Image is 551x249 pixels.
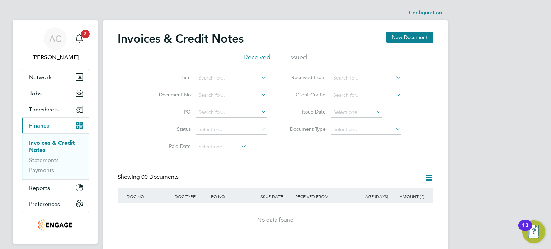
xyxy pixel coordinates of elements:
input: Select one [196,125,267,135]
label: Status [150,126,191,132]
button: Reports [22,180,89,196]
label: Paid Date [150,143,191,149]
input: Search for... [196,107,267,118]
span: Finance [29,122,50,129]
input: Search for... [196,73,267,83]
a: AC[PERSON_NAME] [22,27,89,62]
a: Payments [29,167,54,173]
span: Reports [29,185,50,191]
label: PO [150,109,191,115]
span: Amelia Cox [22,53,89,62]
nav: Main navigation [13,20,98,244]
button: Network [22,69,89,85]
div: PO NO [209,188,257,205]
label: Document Type [284,126,326,132]
div: AGE (DAYS) [354,188,390,205]
div: No data found [125,216,426,224]
span: Network [29,74,52,81]
div: Showing [118,173,180,181]
span: Jobs [29,90,42,97]
button: Finance [22,118,89,133]
li: Received [244,53,270,66]
li: Issued [288,53,307,66]
label: Document No [150,91,191,98]
span: 3 [81,30,90,38]
label: Received From [284,74,326,81]
button: Open Resource Center, 13 new notifications [522,220,545,243]
label: Issue Date [284,109,326,115]
a: Invoices & Credit Notes [29,139,75,153]
button: Preferences [22,196,89,212]
a: 3 [72,27,86,50]
div: 13 [522,225,528,235]
div: ISSUE DATE [258,188,294,205]
span: Timesheets [29,106,59,113]
label: Client Config [284,91,326,98]
a: Go to home page [22,219,89,231]
button: New Document [386,32,433,43]
div: Finance [22,133,89,179]
label: Site [150,74,191,81]
div: DOC TYPE [173,188,209,205]
div: RECEIVED FROM [293,188,354,205]
input: Select one [196,142,247,152]
input: Select one [331,125,401,135]
input: Search for... [196,90,267,100]
div: AMOUNT (£) [390,188,426,205]
div: DOC NO [125,188,173,205]
li: Configuration [409,6,442,20]
h2: Invoices & Credit Notes [118,32,244,46]
a: Statements [29,157,59,163]
input: Search for... [331,90,401,100]
span: Preferences [29,201,60,207]
input: Search for... [331,73,401,83]
span: 00 Documents [141,173,179,181]
input: Select one [331,107,382,118]
button: Jobs [22,85,89,101]
button: Timesheets [22,101,89,117]
img: tribuildsolutions-logo-retina.png [38,219,72,231]
span: AC [49,34,61,43]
